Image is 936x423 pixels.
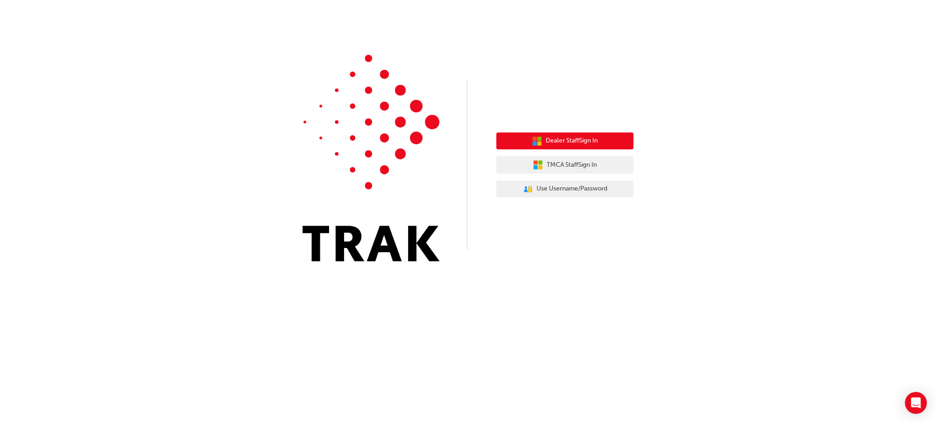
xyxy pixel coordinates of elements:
[537,184,607,194] span: Use Username/Password
[496,180,633,198] button: Use Username/Password
[547,160,597,170] span: TMCA Staff Sign In
[303,55,440,261] img: Trak
[496,132,633,150] button: Dealer StaffSign In
[496,156,633,174] button: TMCA StaffSign In
[905,392,927,414] div: Open Intercom Messenger
[546,136,598,146] span: Dealer Staff Sign In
